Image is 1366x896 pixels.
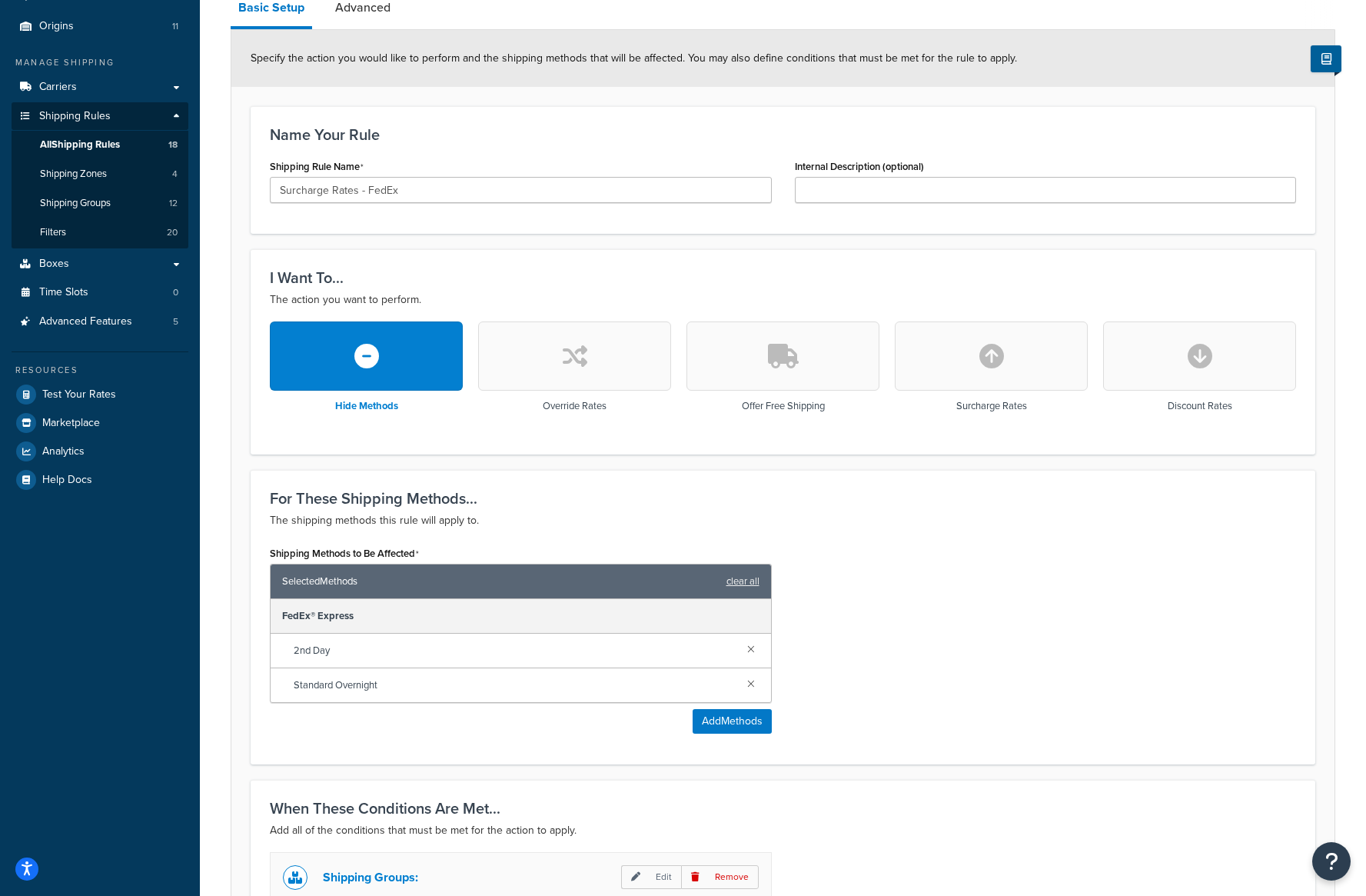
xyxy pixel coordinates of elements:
[39,315,132,328] span: Advanced Features
[335,401,398,411] h3: Hide Methods
[40,197,111,210] span: Shipping Groups
[270,269,1296,286] h3: I Want To...
[323,867,418,888] p: Shipping Groups:
[1312,842,1351,881] button: Open Resource Center
[12,218,188,247] li: Filters
[167,226,178,239] span: 20
[681,865,759,889] p: Remove
[270,161,364,173] label: Shipping Rule Name
[270,490,1296,507] h3: For These Shipping Methods...
[169,197,178,210] span: 12
[12,308,188,336] a: Advanced Features5
[12,73,188,102] a: Carriers
[12,160,188,188] li: Shipping Zones
[12,12,188,41] li: Origins
[40,168,107,181] span: Shipping Zones
[40,138,120,152] span: All Shipping Rules
[39,286,88,299] span: Time Slots
[270,800,1296,817] h3: When These Conditions Are Met...
[12,56,188,69] div: Manage Shipping
[12,409,188,437] a: Marketplace
[42,445,85,458] span: Analytics
[742,401,825,411] h3: Offer Free Shipping
[40,226,66,239] span: Filters
[12,102,188,131] a: Shipping Rules
[42,417,100,430] span: Marketplace
[282,571,719,592] span: Selected Methods
[12,364,188,377] div: Resources
[543,401,607,411] h3: Override Rates
[173,286,178,299] span: 0
[956,401,1027,411] h3: Surcharge Rates
[12,131,188,159] a: AllShipping Rules18
[12,278,188,307] a: Time Slots0
[621,865,681,889] p: Edit
[172,20,178,33] span: 11
[693,709,772,734] button: AddMethods
[12,466,188,494] a: Help Docs
[12,12,188,41] a: Origins11
[12,189,188,218] li: Shipping Groups
[270,511,1296,530] p: The shipping methods this rule will apply to.
[795,161,924,172] label: Internal Description (optional)
[173,315,178,328] span: 5
[12,308,188,336] li: Advanced Features
[271,599,771,634] div: FedEx® Express
[12,278,188,307] li: Time Slots
[12,189,188,218] a: Shipping Groups12
[12,160,188,188] a: Shipping Zones4
[270,126,1296,143] h3: Name Your Rule
[1311,45,1341,72] button: Show Help Docs
[726,571,759,592] a: clear all
[42,388,116,401] span: Test Your Rates
[12,250,188,278] a: Boxes
[39,258,69,271] span: Boxes
[1168,401,1232,411] h3: Discount Rates
[168,138,178,152] span: 18
[294,674,735,696] span: Standard Overnight
[12,438,188,465] a: Analytics
[251,50,1017,66] span: Specify the action you would like to perform and the shipping methods that will be affected. You ...
[42,474,92,487] span: Help Docs
[12,381,188,408] a: Test Your Rates
[270,821,1296,840] p: Add all of the conditions that must be met for the action to apply.
[270,291,1296,309] p: The action you want to perform.
[172,168,178,181] span: 4
[39,110,111,123] span: Shipping Rules
[270,548,419,560] label: Shipping Methods to Be Affected
[39,20,74,33] span: Origins
[12,218,188,247] a: Filters20
[294,640,735,661] span: 2nd Day
[12,102,188,248] li: Shipping Rules
[39,81,77,94] span: Carriers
